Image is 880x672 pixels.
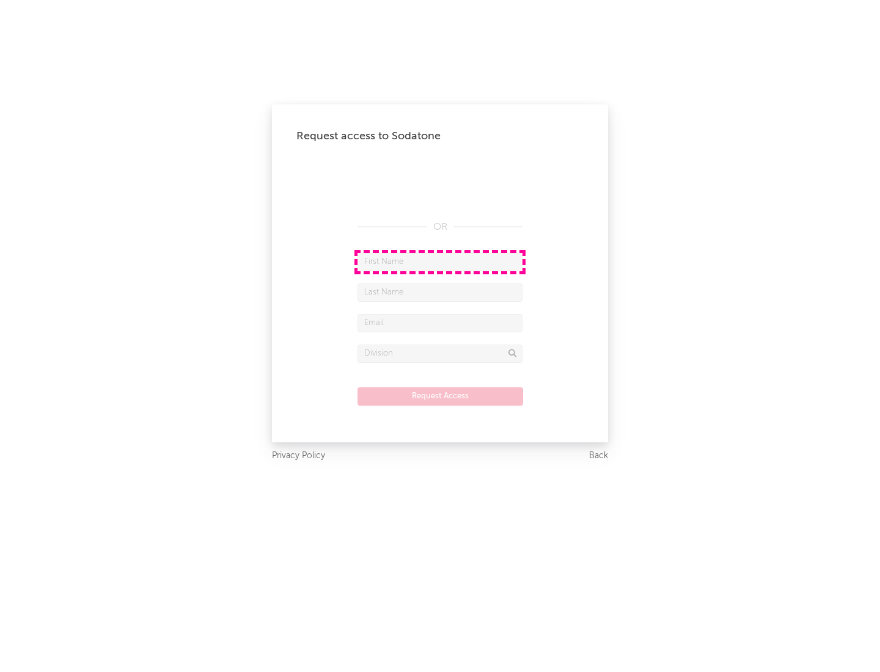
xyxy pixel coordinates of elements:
[358,220,522,235] div: OR
[358,283,522,302] input: Last Name
[272,448,325,464] a: Privacy Policy
[296,129,584,144] div: Request access to Sodatone
[358,314,522,332] input: Email
[358,253,522,271] input: First Name
[589,448,608,464] a: Back
[358,387,523,406] button: Request Access
[358,345,522,363] input: Division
